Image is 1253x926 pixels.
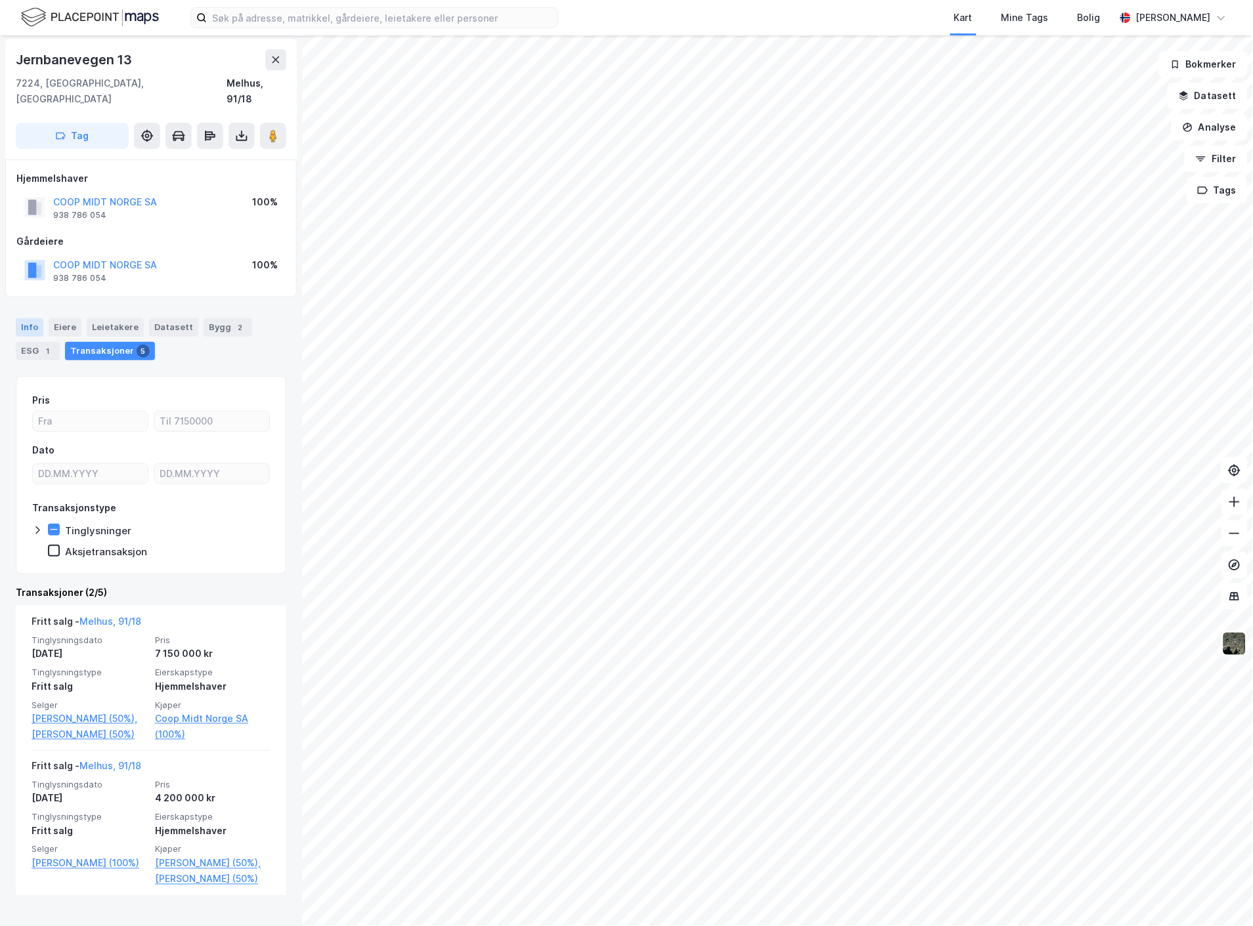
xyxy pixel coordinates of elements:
a: Coop Midt Norge SA (100%) [155,711,271,742]
button: Filter [1185,146,1248,172]
div: Kart [954,10,973,26]
img: logo.f888ab2527a4732fd821a326f86c7f29.svg [21,6,159,29]
input: Søk på adresse, matrikkel, gårdeiere, leietakere eller personer [207,8,558,28]
div: Pris [32,392,50,408]
div: Transaksjoner (2/5) [16,585,286,600]
span: Eierskapstype [155,812,271,823]
span: Kjøper [155,700,271,711]
a: [PERSON_NAME] (50%), [155,856,271,872]
div: Tinglysninger [65,524,131,537]
div: Melhus, 91/18 [227,75,286,107]
button: Datasett [1168,83,1248,109]
a: Melhus, 91/18 [79,761,141,772]
span: Kjøper [155,844,271,855]
div: Dato [32,442,55,458]
div: 100% [252,194,278,210]
div: Fritt salg [32,679,147,694]
div: Kontrollprogram for chat [1187,863,1253,926]
div: [PERSON_NAME] [1136,10,1211,26]
div: 7 150 000 kr [155,646,271,662]
span: Tinglysningstype [32,812,147,823]
div: Aksjetransaksjon [65,545,147,558]
button: Tag [16,123,129,149]
div: Eiere [49,318,81,337]
div: 4 200 000 kr [155,791,271,807]
div: Info [16,318,43,337]
div: 1 [41,345,55,358]
div: 5 [137,345,150,358]
div: Datasett [149,318,198,337]
input: Til 7150000 [154,411,269,431]
a: Melhus, 91/18 [79,616,141,627]
input: Fra [33,411,148,431]
span: Tinglysningstype [32,667,147,678]
input: DD.MM.YYYY [33,464,148,484]
a: [PERSON_NAME] (50%), [32,711,147,726]
span: Pris [155,635,271,646]
input: DD.MM.YYYY [154,464,269,484]
div: Gårdeiere [16,234,286,249]
img: 9k= [1222,631,1247,656]
div: 7224, [GEOGRAPHIC_DATA], [GEOGRAPHIC_DATA] [16,75,227,107]
div: Transaksjoner [65,342,155,360]
div: Bolig [1078,10,1101,26]
div: Transaksjonstype [32,500,116,516]
span: Tinglysningsdato [32,780,147,791]
button: Tags [1187,177,1248,203]
div: 938 786 054 [53,210,106,221]
span: Selger [32,700,147,711]
div: Hjemmelshaver [16,171,286,186]
div: Jernbanevegen 13 [16,49,135,70]
button: Analyse [1172,114,1248,140]
span: Tinglysningsdato [32,635,147,646]
div: Hjemmelshaver [155,679,271,694]
div: Mine Tags [1001,10,1049,26]
a: [PERSON_NAME] (50%) [32,726,147,742]
div: Leietakere [87,318,144,337]
span: Eierskapstype [155,667,271,678]
span: Selger [32,844,147,855]
iframe: Chat Widget [1187,863,1253,926]
button: Bokmerker [1159,51,1248,77]
div: [DATE] [32,646,147,662]
div: 100% [252,257,278,273]
div: Bygg [204,318,252,337]
div: Fritt salg [32,824,147,839]
div: 938 786 054 [53,273,106,284]
div: Fritt salg - [32,759,141,780]
div: Fritt salg - [32,614,141,635]
span: Pris [155,780,271,791]
div: ESG [16,342,60,360]
a: [PERSON_NAME] (50%) [155,872,271,887]
div: 2 [234,321,247,334]
a: [PERSON_NAME] (100%) [32,856,147,872]
div: Hjemmelshaver [155,824,271,839]
div: [DATE] [32,791,147,807]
